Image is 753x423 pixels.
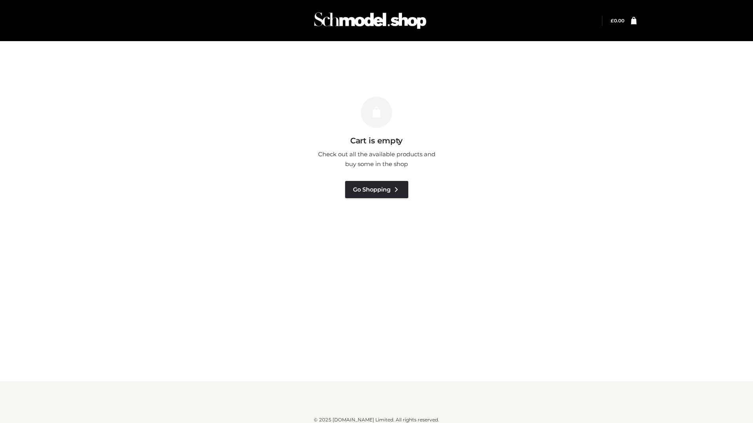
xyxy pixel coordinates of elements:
[611,18,624,23] a: £0.00
[311,5,429,36] img: Schmodel Admin 964
[345,181,408,198] a: Go Shopping
[314,149,439,169] p: Check out all the available products and buy some in the shop
[611,18,614,23] span: £
[134,136,619,145] h3: Cart is empty
[611,18,624,23] bdi: 0.00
